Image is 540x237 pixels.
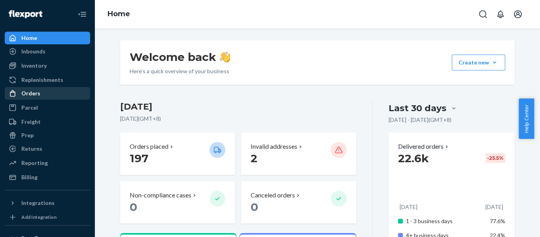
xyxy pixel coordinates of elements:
[120,181,235,224] button: Non-compliance cases 0
[21,34,37,42] div: Home
[485,153,505,163] div: -25.5 %
[9,10,42,18] img: Flexport logo
[21,89,40,97] div: Orders
[251,152,257,165] span: 2
[389,102,446,114] div: Last 30 days
[389,116,451,124] p: [DATE] - [DATE] ( GMT+8 )
[510,6,526,22] button: Open account menu
[130,152,148,165] span: 197
[5,116,90,128] a: Freight
[406,217,484,225] p: 1 - 3 business days
[485,203,503,211] p: [DATE]
[130,50,230,64] h1: Welcome back
[398,152,429,165] span: 22.6k
[5,101,90,114] a: Parcel
[490,218,505,224] span: 77.6%
[120,133,235,175] button: Orders placed 197
[120,115,356,123] p: [DATE] ( GMT+8 )
[251,142,297,151] p: Invalid addresses
[21,173,38,181] div: Billing
[241,181,356,224] button: Canceled orders 0
[5,212,90,222] a: Add Integration
[5,142,90,155] a: Returns
[108,9,130,18] a: Home
[400,203,417,211] p: [DATE]
[493,6,508,22] button: Open notifications
[21,104,38,112] div: Parcel
[5,171,90,184] a: Billing
[21,118,41,126] div: Freight
[219,51,230,63] img: hand-wave emoji
[452,55,505,70] button: Create new
[5,197,90,209] button: Integrations
[130,142,168,151] p: Orders placed
[5,87,90,100] a: Orders
[21,159,48,167] div: Reporting
[120,100,356,113] h3: [DATE]
[5,129,90,142] a: Prep
[5,45,90,58] a: Inbounds
[21,62,47,70] div: Inventory
[130,67,230,75] p: Here’s a quick overview of your business
[21,47,45,55] div: Inbounds
[241,133,356,175] button: Invalid addresses 2
[130,200,137,214] span: 0
[251,191,295,200] p: Canceled orders
[475,6,491,22] button: Open Search Box
[21,145,42,153] div: Returns
[5,32,90,44] a: Home
[519,99,534,139] button: Help Center
[74,6,90,22] button: Close Navigation
[5,157,90,169] a: Reporting
[5,74,90,86] a: Replenishments
[5,59,90,72] a: Inventory
[251,200,258,214] span: 0
[21,76,63,84] div: Replenishments
[21,199,55,207] div: Integrations
[101,3,136,26] ol: breadcrumbs
[21,131,34,139] div: Prep
[130,191,191,200] p: Non-compliance cases
[398,142,450,151] button: Delivered orders
[21,214,57,220] div: Add Integration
